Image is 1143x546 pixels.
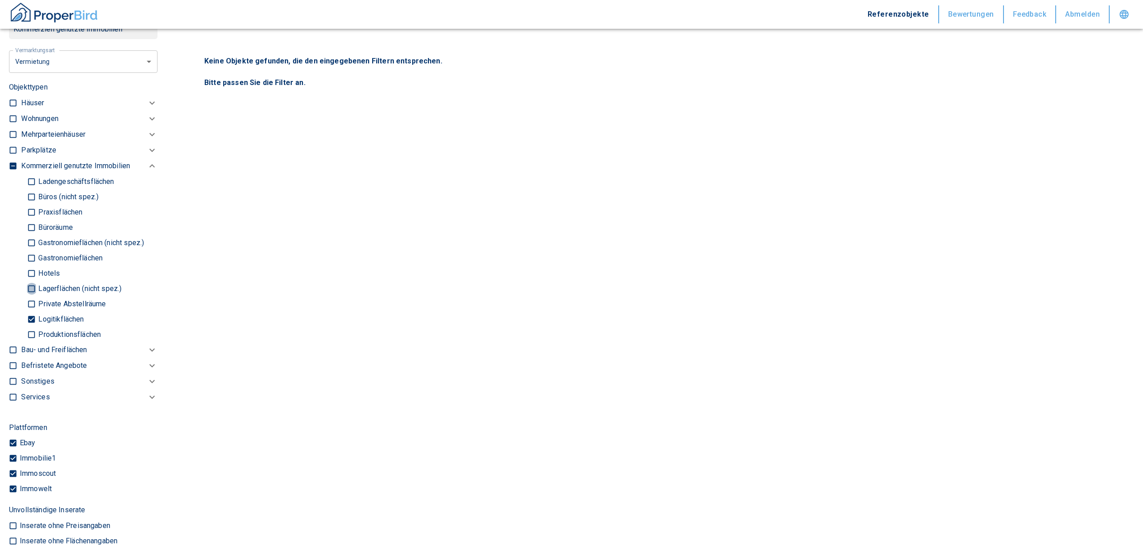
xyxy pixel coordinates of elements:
p: Immobilie1 [18,455,56,462]
p: Inserate ohne Preisangaben [18,522,110,529]
div: Mehrparteienhäuser [21,127,157,143]
p: Keine Objekte gefunden, die den eingegebenen Filtern entsprechen. Bitte passen Sie die Filter an. [204,56,1105,88]
p: Inserate ohne Flächenangaben [18,537,117,545]
p: Hotels [36,270,60,277]
p: Kommerziell genutzte Immobilien [21,161,130,171]
p: Gastronomieflächen (nicht spez.) [36,239,144,246]
div: Services [21,389,157,405]
img: ProperBird Logo and Home Button [9,1,99,24]
p: Immowelt [18,485,52,492]
button: Abmelden [1056,5,1110,23]
button: Bewertungen [939,5,1004,23]
div: Kommerziell genutzte Immobilien [21,158,157,174]
p: Objekttypen [9,82,157,93]
p: Private Abstellräume [36,300,106,308]
p: Wohnungen [21,113,58,124]
p: Services [21,392,49,403]
p: Ladengeschäftsflächen [36,178,114,185]
div: Bau- und Freiflächen [21,342,157,358]
div: Befristete Angebote [21,358,157,374]
p: Plattformen [9,422,47,433]
p: Unvollständige Inserate [9,505,85,515]
p: Logitikflächen [36,316,84,323]
p: Parkplätze [21,145,56,156]
button: ProperBird Logo and Home Button [9,1,99,27]
p: Immoscout [18,470,56,477]
div: Parkplätze [21,143,157,158]
button: Referenzobjekte [859,5,939,23]
div: Wohnungen [21,111,157,127]
p: Praxisflächen [36,209,82,216]
div: Sonstiges [21,374,157,389]
p: Büroräume [36,224,72,231]
button: Feedback [1004,5,1057,23]
p: Befristete Angebote [21,360,87,371]
p: Bau- und Freiflächen [21,345,87,355]
p: Gastronomieflächen [36,255,103,262]
div: Häuser [21,95,157,111]
p: Ebay [18,439,36,447]
p: Sonstiges [21,376,54,387]
p: Mehrparteienhäuser [21,129,85,140]
div: letztes Jahr [9,49,157,73]
p: Büros (nicht spez.) [36,193,99,201]
p: Kommerziell genutzte Immobilien [13,24,153,35]
p: Produktionsflächen [36,331,101,338]
p: Lagerflächen (nicht spez.) [36,285,121,292]
p: Häuser [21,98,44,108]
